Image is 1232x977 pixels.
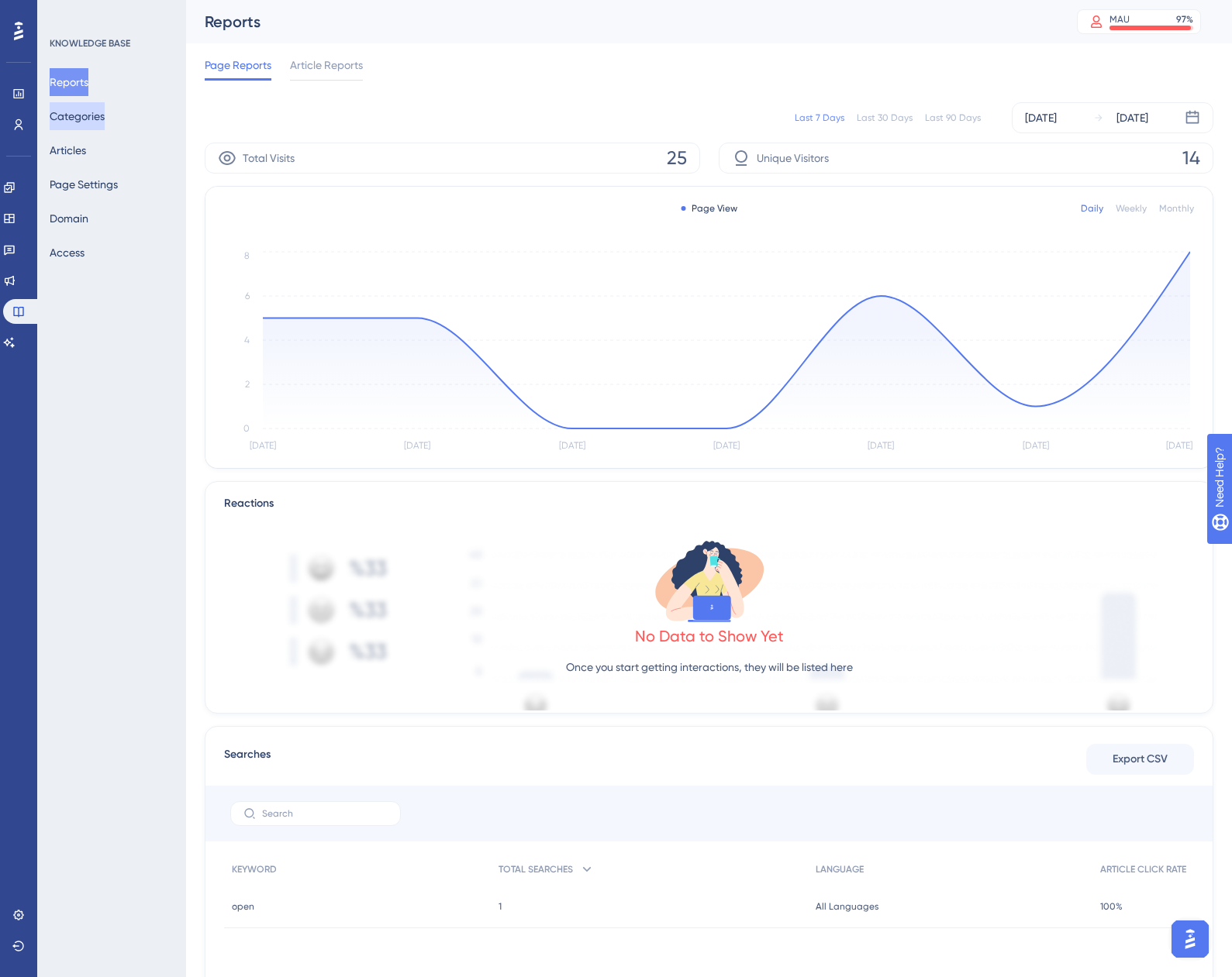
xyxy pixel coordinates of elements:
[713,440,740,451] tspan: [DATE]
[50,205,88,232] button: Domain
[1100,900,1123,913] span: 100%
[566,658,853,676] p: Once you start getting interactions, they will be listed here
[857,112,913,124] div: Last 30 Days
[1159,202,1194,215] div: Monthly
[667,146,687,170] span: 25
[243,149,295,167] span: Total Visits
[816,863,864,876] span: LANGUAGE
[404,440,430,451] tspan: [DATE]
[1113,750,1168,769] span: Export CSV
[499,863,573,876] span: TOTAL SEARCHES
[681,202,737,215] div: Page View
[1182,146,1200,170] span: 14
[224,494,1194,513] div: Reactions
[499,900,502,913] span: 1
[205,11,1038,33] div: Reports
[232,863,277,876] span: KEYWORD
[1100,863,1186,876] span: ARTICLE CLICK RATE
[635,625,784,647] div: No Data to Show Yet
[232,900,254,913] span: open
[1023,440,1049,451] tspan: [DATE]
[559,440,585,451] tspan: [DATE]
[795,112,844,124] div: Last 7 Days
[1116,108,1148,127] div: [DATE]
[816,900,878,913] span: All Languages
[1109,13,1130,26] div: MAU
[1081,202,1103,215] div: Daily
[290,56,363,74] span: Article Reports
[50,102,105,130] button: Categories
[250,440,276,451] tspan: [DATE]
[245,379,250,390] tspan: 2
[50,239,85,267] button: Access
[244,335,250,346] tspan: 4
[245,291,250,301] tspan: 6
[50,37,130,50] div: KNOWLEDGE BASE
[205,56,271,74] span: Page Reports
[50,68,88,96] button: Reports
[1166,440,1192,451] tspan: [DATE]
[50,170,118,198] button: Page Settings
[1176,13,1193,26] div: 97 %
[36,4,97,22] span: Need Help?
[868,440,894,451] tspan: [DATE]
[1086,744,1194,775] button: Export CSV
[244,250,250,261] tspan: 8
[243,423,250,434] tspan: 0
[262,808,388,819] input: Search
[925,112,981,124] div: Last 90 Days
[1116,202,1147,215] div: Weekly
[1025,108,1057,127] div: [DATE]
[224,745,271,773] span: Searches
[757,149,829,167] span: Unique Visitors
[1167,916,1213,962] iframe: UserGuiding AI Assistant Launcher
[50,136,86,164] button: Articles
